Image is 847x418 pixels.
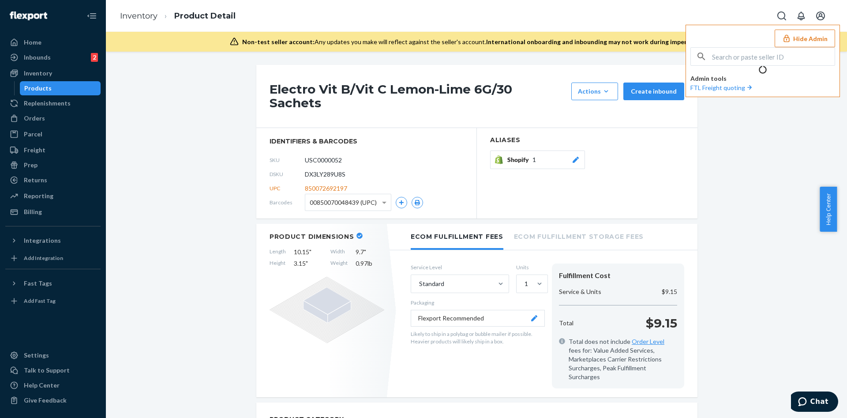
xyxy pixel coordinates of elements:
div: Integrations [24,236,61,245]
div: Freight [24,146,45,154]
button: Integrations [5,233,101,248]
a: Order Level [632,338,664,345]
div: Inventory [24,69,52,78]
p: $9.15 [662,287,677,296]
div: Any updates you make will reflect against the seller's account. [242,38,715,46]
span: 850072692197 [305,184,347,193]
button: Create inbound [623,83,684,100]
span: Non-test seller account: [242,38,315,45]
span: DSKU [270,170,305,178]
div: 1 [525,279,528,288]
a: Help Center [5,378,101,392]
div: Talk to Support [24,366,70,375]
button: Open Search Box [773,7,791,25]
a: Returns [5,173,101,187]
div: Actions [578,87,611,96]
span: Total does not include fees for: Value Added Services, Marketplaces Carrier Restrictions Surcharg... [569,337,677,381]
span: Weight [330,259,348,268]
span: 10.15 [294,248,322,256]
button: Shopify1 [490,151,585,169]
button: Give Feedback [5,393,101,407]
div: Replenishments [24,99,71,108]
span: Length [270,248,286,256]
button: Talk to Support [5,363,101,377]
div: 2 [91,53,98,62]
a: Settings [5,348,101,362]
button: Help Center [820,187,837,232]
span: Height [270,259,286,268]
a: Freight [5,143,101,157]
button: Actions [571,83,618,100]
span: " [309,248,311,256]
a: Billing [5,205,101,219]
button: Fast Tags [5,276,101,290]
a: Add Fast Tag [5,294,101,308]
a: Inventory [120,11,157,21]
input: 1 [524,279,525,288]
div: Home [24,38,41,47]
a: Add Integration [5,251,101,265]
span: Barcodes [270,199,305,206]
a: Prep [5,158,101,172]
label: Service Level [411,264,509,271]
p: Packaging [411,299,545,306]
p: Service & Units [559,287,601,296]
span: identifiers & barcodes [270,137,463,146]
p: Total [559,319,573,328]
span: International onboarding and inbounding may not work during impersonation. [486,38,715,45]
img: Flexport logo [10,11,47,20]
p: Likely to ship in a polybag or bubble mailer if possible. Heavier products will likely ship in a ... [411,330,545,345]
label: Units [516,264,545,271]
div: Billing [24,207,42,216]
div: Products [24,84,52,93]
span: Shopify [507,155,532,164]
button: Flexport Recommended [411,310,545,327]
span: " [364,248,366,256]
a: Products [20,81,101,95]
div: Standard [419,279,444,288]
div: Inbounds [24,53,51,62]
div: Fast Tags [24,279,52,288]
div: Fulfillment Cost [559,271,677,281]
a: Product Detail [174,11,236,21]
div: Give Feedback [24,396,67,405]
div: Settings [24,351,49,360]
a: FTL Freight quoting [690,84,754,91]
div: Prep [24,161,37,169]
button: Open account menu [812,7,829,25]
ol: breadcrumbs [113,3,243,29]
div: Add Fast Tag [24,297,56,305]
span: 3.15 [294,259,322,268]
a: Orders [5,111,101,125]
div: Returns [24,176,47,185]
span: 00850070048439 (UPC) [310,195,377,210]
div: Add Integration [24,254,63,262]
span: SKU [270,156,305,164]
span: 1 [532,155,536,164]
a: Inbounds2 [5,50,101,64]
h2: Product Dimensions [270,233,354,241]
a: Reporting [5,189,101,203]
div: Help Center [24,381,60,390]
h1: Electro Vit B/Vit C Lemon-Lime 6G/30 Sachets [270,83,567,110]
input: Standard [418,279,419,288]
a: Replenishments [5,96,101,110]
button: Close Navigation [83,7,101,25]
p: Admin tools [690,74,835,83]
button: Hide Admin [775,30,835,47]
span: Width [330,248,348,256]
li: Ecom Fulfillment Storage Fees [514,224,644,248]
span: DX3LY289U8S [305,170,345,179]
a: Parcel [5,127,101,141]
input: Search or paste seller ID [712,48,835,65]
span: 9.7 [356,248,384,256]
span: 0.97 lb [356,259,384,268]
li: Ecom Fulfillment Fees [411,224,503,250]
span: UPC [270,185,305,192]
button: Open notifications [792,7,810,25]
span: " [306,260,308,267]
p: $9.15 [646,314,677,332]
div: Reporting [24,192,53,200]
